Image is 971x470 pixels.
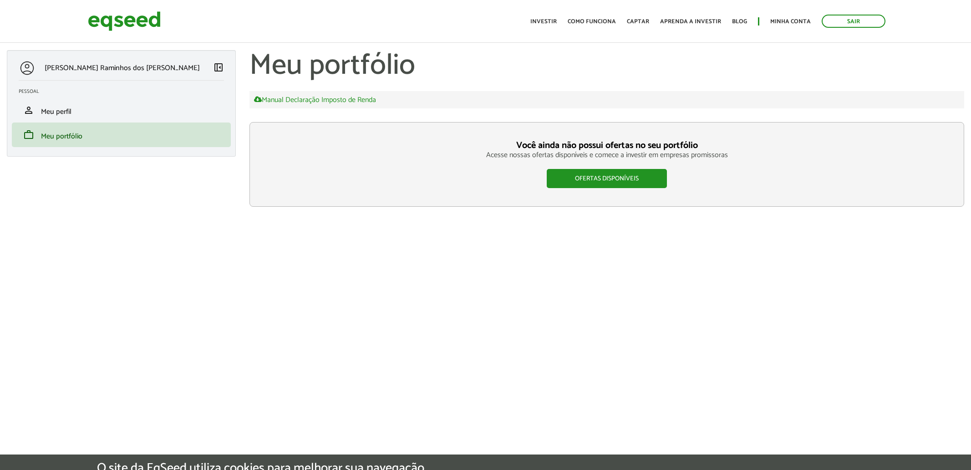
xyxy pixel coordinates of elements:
[213,62,224,75] a: Colapsar menu
[627,19,649,25] a: Captar
[41,130,82,143] span: Meu portfólio
[822,15,885,28] a: Sair
[12,123,231,147] li: Meu portfólio
[660,19,721,25] a: Aprenda a investir
[268,141,946,151] h3: Você ainda não possui ofertas no seu portfólio
[19,105,224,116] a: personMeu perfil
[41,106,71,118] span: Meu perfil
[88,9,161,33] img: EqSeed
[12,98,231,123] li: Meu perfil
[249,50,964,82] h1: Meu portfólio
[19,129,224,140] a: workMeu portfólio
[254,96,376,104] a: Manual Declaração Imposto de Renda
[770,19,811,25] a: Minha conta
[732,19,747,25] a: Blog
[213,62,224,73] span: left_panel_close
[547,169,667,188] a: Ofertas disponíveis
[45,64,200,72] p: [PERSON_NAME] Raminhos dos [PERSON_NAME]
[19,89,231,94] h2: Pessoal
[568,19,616,25] a: Como funciona
[23,129,34,140] span: work
[268,151,946,159] p: Acesse nossas ofertas disponíveis e comece a investir em empresas promissoras
[23,105,34,116] span: person
[530,19,557,25] a: Investir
